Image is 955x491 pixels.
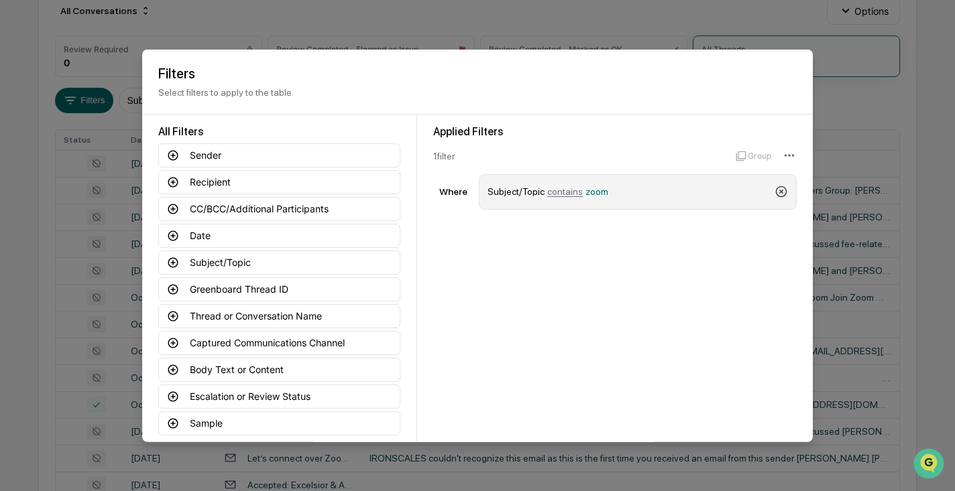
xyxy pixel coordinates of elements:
[13,102,38,127] img: 1746055101610-c473b297-6a78-478c-a979-82029cc54cd1
[912,447,948,483] iframe: Open customer support
[433,186,473,197] div: Where
[46,116,170,127] div: We're available if you need us!
[736,145,771,166] button: Group
[92,163,172,188] a: 🗄️Attestations
[13,28,244,50] p: How can we help?
[585,186,608,197] span: zoom
[433,150,725,161] div: 1 filter
[8,163,92,188] a: 🖐️Preclearance
[158,86,797,97] p: Select filters to apply to the table.
[158,65,797,81] h2: Filters
[27,194,85,208] span: Data Lookup
[158,143,400,167] button: Sender
[133,227,162,237] span: Pylon
[158,384,400,408] button: Escalation or Review Status
[488,180,769,203] div: Subject/Topic
[158,196,400,220] button: CC/BCC/Additional Participants
[547,186,583,197] span: contains
[46,102,220,116] div: Start new chat
[13,170,24,181] div: 🖐️
[95,226,162,237] a: Powered byPylon
[158,357,400,381] button: Body Text or Content
[158,303,400,328] button: Thread or Conversation Name
[13,196,24,206] div: 🔎
[228,107,244,123] button: Start new chat
[158,250,400,274] button: Subject/Topic
[158,411,400,435] button: Sample
[158,223,400,247] button: Date
[158,125,400,137] div: All Filters
[158,330,400,354] button: Captured Communications Channel
[8,189,90,213] a: 🔎Data Lookup
[27,169,87,182] span: Preclearance
[97,170,108,181] div: 🗄️
[433,125,797,137] div: Applied Filters
[158,169,400,194] button: Recipient
[158,277,400,301] button: Greenboard Thread ID
[111,169,166,182] span: Attestations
